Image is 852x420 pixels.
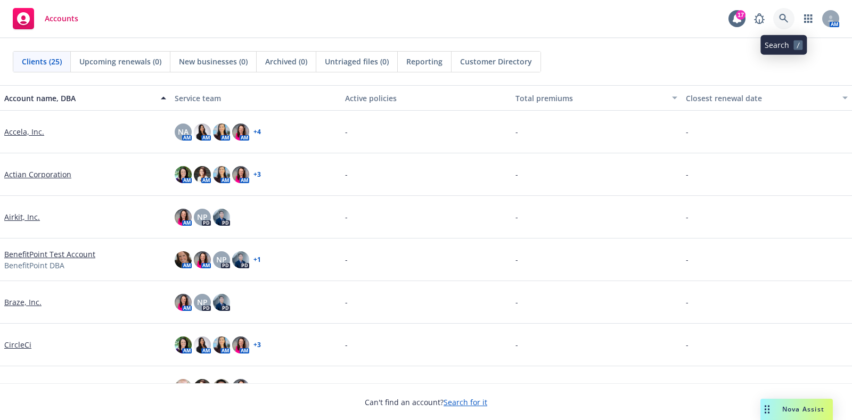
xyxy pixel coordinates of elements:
[253,342,261,348] a: + 3
[515,297,518,308] span: -
[682,85,852,111] button: Closest renewal date
[325,56,389,67] span: Untriaged files (0)
[175,251,192,268] img: photo
[194,251,211,268] img: photo
[253,129,261,135] a: + 4
[686,126,689,137] span: -
[515,254,518,265] span: -
[773,8,794,29] a: Search
[798,8,819,29] a: Switch app
[515,93,666,104] div: Total premiums
[175,336,192,353] img: photo
[4,260,64,271] span: BenefitPoint DBA
[345,169,348,180] span: -
[736,10,745,20] div: 17
[253,171,261,178] a: + 3
[686,254,689,265] span: -
[265,56,307,67] span: Archived (0)
[79,56,161,67] span: Upcoming renewals (0)
[686,297,689,308] span: -
[515,339,518,350] span: -
[365,397,487,408] span: Can't find an account?
[213,209,230,226] img: photo
[253,257,261,263] a: + 1
[194,123,211,141] img: photo
[749,8,770,29] a: Report a Bug
[175,166,192,183] img: photo
[213,336,230,353] img: photo
[345,254,348,265] span: -
[175,379,192,396] img: photo
[232,336,249,353] img: photo
[341,85,511,111] button: Active policies
[213,379,230,396] img: photo
[197,297,208,308] span: NP
[232,251,249,268] img: photo
[4,169,71,180] a: Actian Corporation
[232,379,249,396] img: photo
[22,56,62,67] span: Clients (25)
[178,126,189,137] span: NA
[194,379,211,396] img: photo
[213,166,230,183] img: photo
[345,382,348,393] span: -
[511,85,682,111] button: Total premiums
[4,382,75,393] a: e.l.f. Cosmetics, Inc.
[213,123,230,141] img: photo
[515,382,518,393] span: -
[170,85,341,111] button: Service team
[444,397,487,407] a: Search for it
[179,56,248,67] span: New businesses (0)
[232,166,249,183] img: photo
[232,123,249,141] img: photo
[4,211,40,223] a: Airkit, Inc.
[406,56,443,67] span: Reporting
[175,209,192,226] img: photo
[515,211,518,223] span: -
[197,211,208,223] span: NP
[4,249,95,260] a: BenefitPoint Test Account
[216,254,227,265] span: NP
[460,56,532,67] span: Customer Directory
[760,399,833,420] button: Nova Assist
[515,126,518,137] span: -
[686,93,836,104] div: Closest renewal date
[175,93,337,104] div: Service team
[4,126,44,137] a: Accela, Inc.
[782,405,824,414] span: Nova Assist
[345,297,348,308] span: -
[9,4,83,34] a: Accounts
[4,339,31,350] a: CircleCi
[345,126,348,137] span: -
[194,336,211,353] img: photo
[686,169,689,180] span: -
[686,211,689,223] span: -
[345,93,507,104] div: Active policies
[4,93,154,104] div: Account name, DBA
[194,166,211,183] img: photo
[686,382,689,393] span: -
[45,14,78,23] span: Accounts
[345,211,348,223] span: -
[175,294,192,311] img: photo
[760,399,774,420] div: Drag to move
[4,297,42,308] a: Braze, Inc.
[686,339,689,350] span: -
[515,169,518,180] span: -
[345,339,348,350] span: -
[213,294,230,311] img: photo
